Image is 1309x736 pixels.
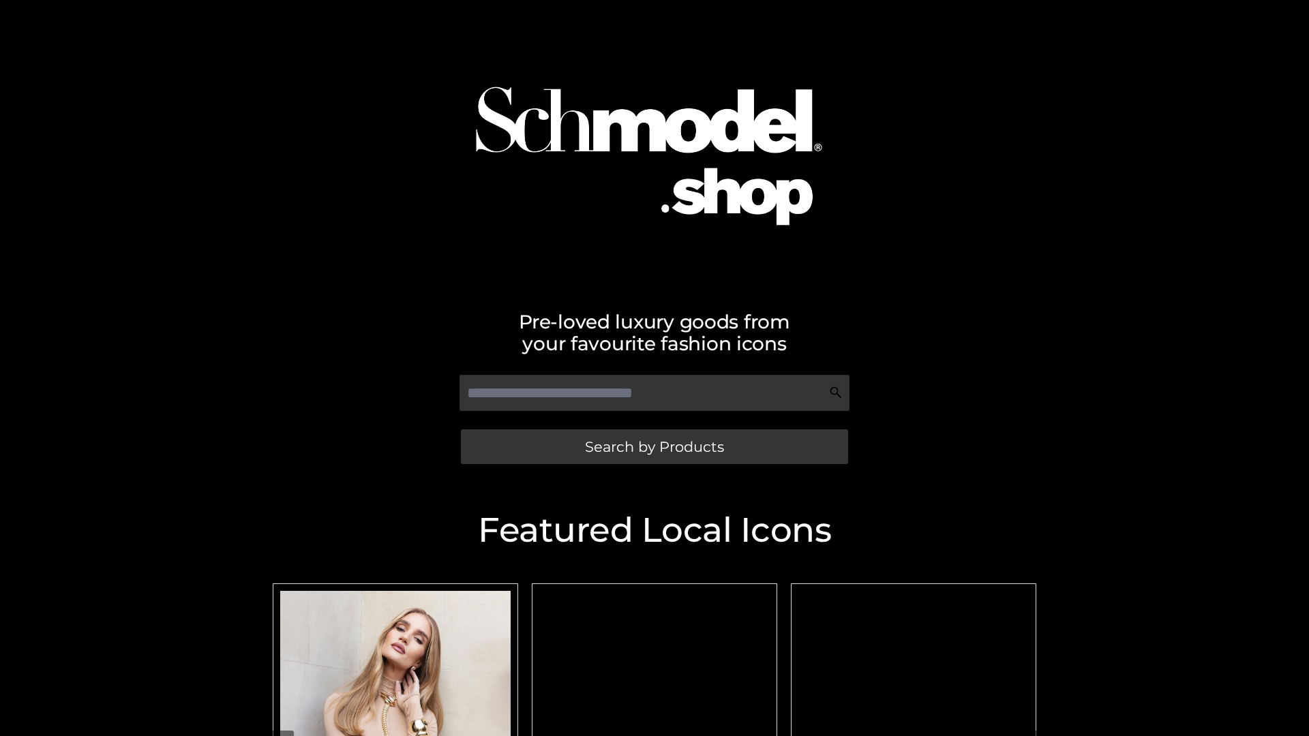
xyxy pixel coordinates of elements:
a: Search by Products [461,429,848,464]
h2: Pre-loved luxury goods from your favourite fashion icons [266,311,1043,354]
span: Search by Products [585,440,724,454]
h2: Featured Local Icons​ [266,513,1043,547]
img: Search Icon [829,386,843,399]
